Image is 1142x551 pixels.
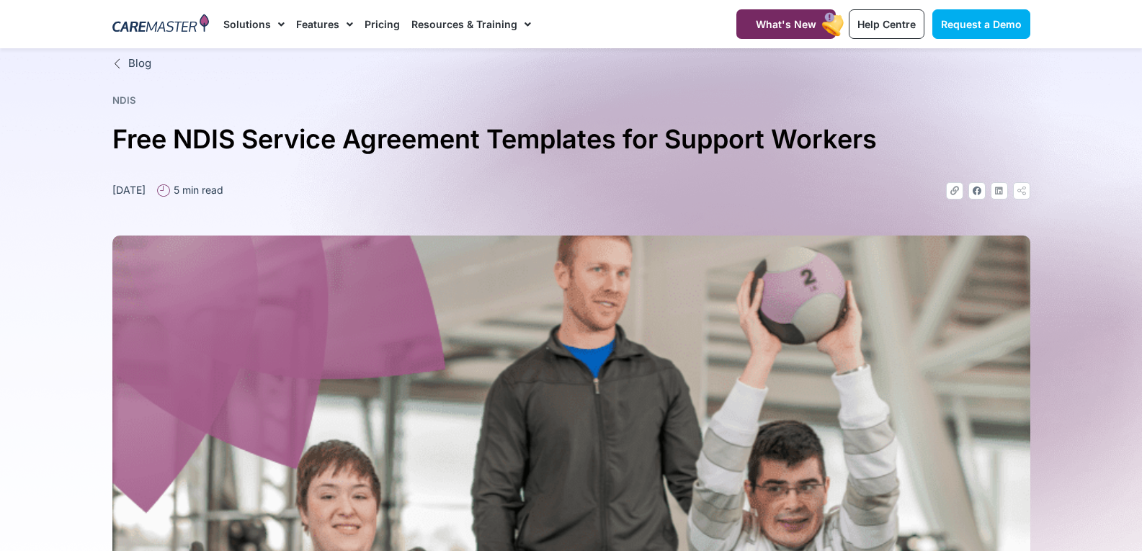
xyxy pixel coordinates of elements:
span: Help Centre [857,18,916,30]
h1: Free NDIS Service Agreement Templates for Support Workers [112,118,1030,161]
a: Request a Demo [932,9,1030,39]
span: 5 min read [170,182,223,197]
a: Blog [112,55,1030,72]
span: What's New [756,18,816,30]
span: Blog [125,55,151,72]
span: Request a Demo [941,18,1022,30]
a: What's New [736,9,836,39]
a: NDIS [112,94,136,106]
a: Help Centre [849,9,924,39]
time: [DATE] [112,184,146,196]
img: CareMaster Logo [112,14,210,35]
